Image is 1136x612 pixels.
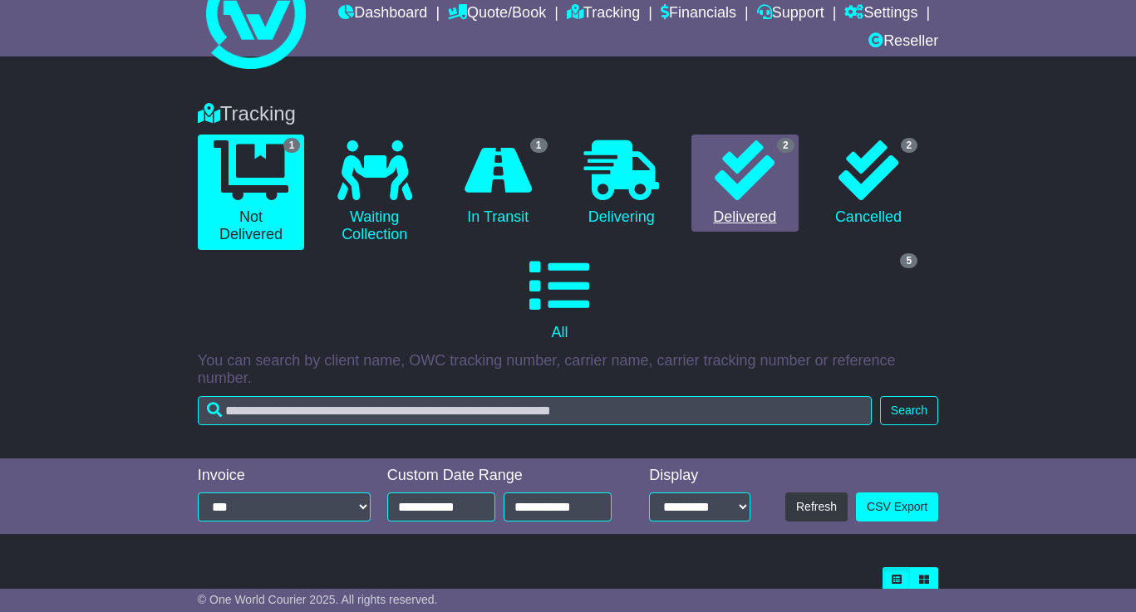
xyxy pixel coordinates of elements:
[198,467,371,485] div: Invoice
[530,138,548,153] span: 1
[198,593,438,606] span: © One World Courier 2025. All rights reserved.
[321,135,428,250] a: Waiting Collection
[777,138,794,153] span: 2
[649,467,750,485] div: Display
[283,138,301,153] span: 1
[868,28,938,56] a: Reseller
[901,138,918,153] span: 2
[198,352,938,388] p: You can search by client name, OWC tracking number, carrier name, carrier tracking number or refe...
[568,135,676,233] a: Delivering
[691,135,799,233] a: 2 Delivered
[856,492,938,521] a: CSV Export
[189,102,947,126] div: Tracking
[445,135,552,233] a: 1 In Transit
[198,250,922,348] a: 5 All
[387,467,623,485] div: Custom Date Range
[198,135,305,250] a: 1 Not Delivered
[900,253,917,268] span: 5
[785,492,848,521] button: Refresh
[880,396,938,425] button: Search
[815,135,922,233] a: 2 Cancelled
